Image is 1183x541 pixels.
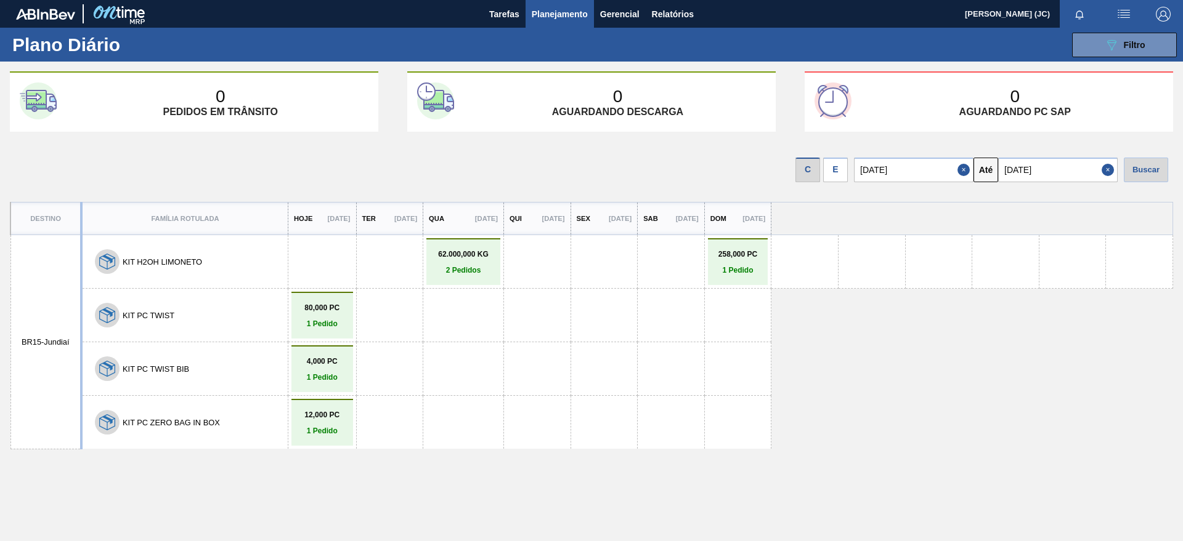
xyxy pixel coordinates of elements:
img: TNhmsLtSVTkK8tSr43FrP2fwEKptu5GPRR3wAAAABJRU5ErkJggg== [16,9,75,20]
p: Qua [429,215,444,222]
p: [DATE] [742,215,765,222]
button: Filtro [1072,33,1177,57]
p: Sab [643,215,658,222]
a: 4,000 PC1 Pedido [295,357,350,382]
button: Close [1102,158,1118,182]
button: KIT PC ZERO BAG IN BOX [123,418,220,427]
h1: Plano Diário [12,38,228,52]
p: Hoje [294,215,312,222]
p: 0 [1010,87,1020,106]
input: dd/mm/yyyy [854,158,974,182]
p: [DATE] [542,215,564,222]
th: Destino [10,202,81,235]
p: 1 Pedido [295,319,350,328]
p: Sex [577,215,590,222]
p: Ter [362,215,376,222]
button: KIT PC TWIST [123,311,174,320]
img: second-card-icon [417,82,454,119]
p: 1 Pedido [295,373,350,382]
span: Tarefas [489,7,519,22]
p: 258,000 PC [711,250,765,258]
td: BR15 - Jundiaí [10,235,81,449]
p: 0 [216,87,226,106]
p: 4,000 PC [295,357,350,366]
p: 62.000,000 KG [429,250,497,258]
img: 7hKVVNeldsGH5KwE07rPnOGsQy+SHCf9ftlnweef0E1el2YcIeEt5yaNqj+jPq4oMsVpG1vCxiwYEd4SvddTlxqBvEWZPhf52... [99,307,115,323]
p: [DATE] [609,215,632,222]
img: 7hKVVNeldsGH5KwE07rPnOGsQy+SHCf9ftlnweef0E1el2YcIeEt5yaNqj+jPq4oMsVpG1vCxiwYEd4SvddTlxqBvEWZPhf52... [99,414,115,430]
button: Notificações [1060,6,1099,23]
p: 1 Pedido [295,427,350,435]
span: Filtro [1124,40,1145,50]
span: Relatórios [652,7,694,22]
div: E [823,158,848,182]
p: 0 [613,87,623,106]
div: C [795,158,820,182]
p: 12,000 PC [295,411,350,419]
p: Pedidos em trânsito [163,106,277,118]
p: 1 Pedido [711,266,765,275]
img: userActions [1116,7,1131,22]
img: 7hKVVNeldsGH5KwE07rPnOGsQy+SHCf9ftlnweef0E1el2YcIeEt5yaNqj+jPq4oMsVpG1vCxiwYEd4SvddTlxqBvEWZPhf52... [99,254,115,270]
input: dd/mm/yyyy [998,158,1118,182]
img: third-card-icon [815,82,852,119]
button: Até [974,158,998,182]
p: 2 Pedidos [429,266,497,275]
button: Close [957,158,974,182]
span: Planejamento [532,7,588,22]
p: Aguardando PC SAP [959,106,1071,118]
a: 80,000 PC1 Pedido [295,303,350,328]
div: Buscar [1124,158,1168,182]
p: [DATE] [475,215,498,222]
th: Família Rotulada [81,202,288,235]
p: Aguardando descarga [552,106,683,118]
a: 12,000 PC1 Pedido [295,411,350,435]
img: 7hKVVNeldsGH5KwE07rPnOGsQy+SHCf9ftlnweef0E1el2YcIeEt5yaNqj+jPq4oMsVpG1vCxiwYEd4SvddTlxqBvEWZPhf52... [99,361,115,377]
p: [DATE] [394,215,417,222]
button: KIT H2OH LIMONETO [123,257,202,266]
span: Gerencial [600,7,640,22]
p: [DATE] [327,215,350,222]
a: 62.000,000 KG2 Pedidos [429,250,497,275]
p: Qui [510,215,522,222]
a: 258,000 PC1 Pedido [711,250,765,275]
div: Visão Data de Entrega [823,154,848,182]
div: Visão data de Coleta [795,154,820,182]
button: KIT PC TWIST BIB [123,364,189,374]
img: first-card-icon [20,82,57,119]
p: 80,000 PC [295,303,350,312]
img: Logout [1156,7,1171,22]
p: [DATE] [676,215,699,222]
p: Dom [710,215,726,222]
